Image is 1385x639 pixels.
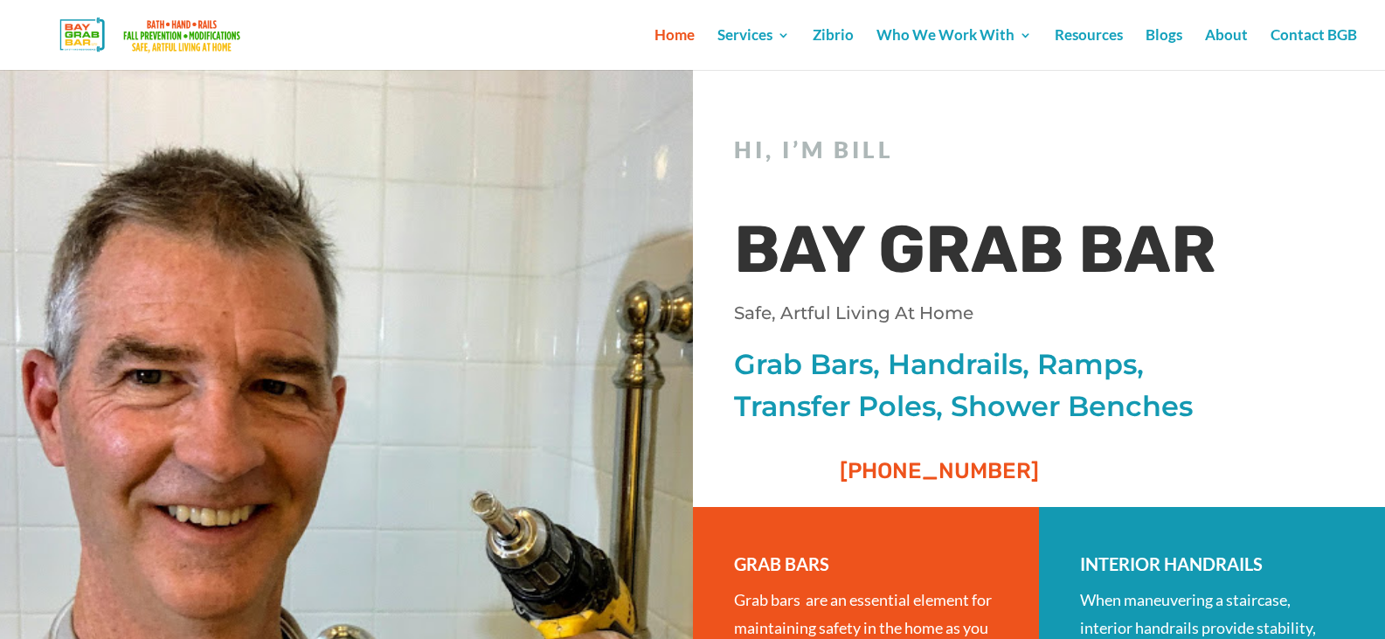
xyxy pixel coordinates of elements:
[734,136,1258,172] h2: Hi, I’m Bill
[30,12,275,58] img: Bay Grab Bar
[734,207,1258,302] h1: BAY GRAB BAR
[734,301,1258,325] p: Safe, Artful Living At Home
[717,29,790,70] a: Services
[876,29,1032,70] a: Who We Work With
[734,551,997,586] h3: GRAB BARS
[654,29,695,70] a: Home
[1080,551,1343,586] h3: INTERIOR HANDRAILS
[1205,29,1248,70] a: About
[1055,29,1123,70] a: Resources
[1271,29,1357,70] a: Contact BGB
[1146,29,1182,70] a: Blogs
[840,458,1039,483] span: [PHONE_NUMBER]
[813,29,854,70] a: Zibrio
[734,344,1258,427] p: Grab Bars, Handrails, Ramps, Transfer Poles, Shower Benches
